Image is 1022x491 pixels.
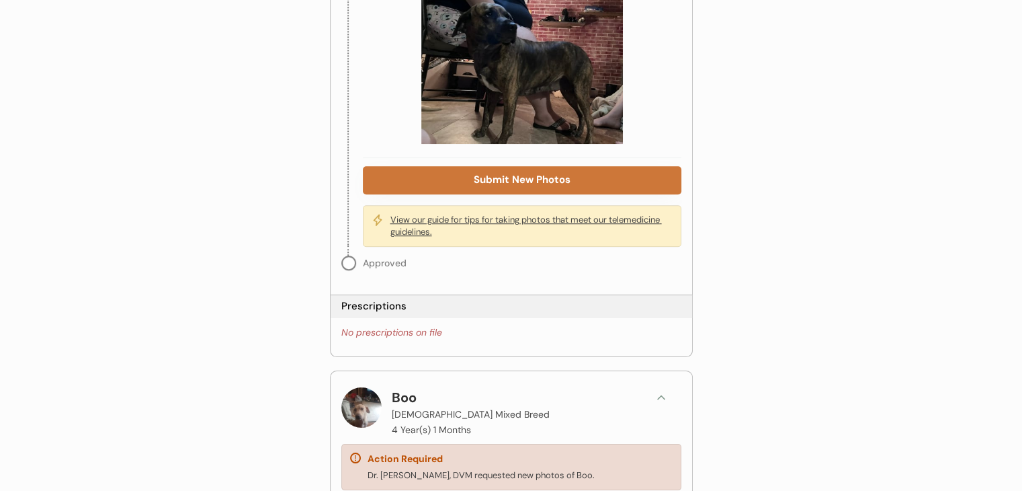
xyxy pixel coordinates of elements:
div: Boo [392,387,442,408]
p: 4 Year(s) 1 Months [392,425,471,435]
button: Submit New Photos [363,166,681,194]
div: No prescriptions on file [341,326,442,340]
div: Approved [363,256,407,270]
div: Action Required [368,453,443,466]
div: Prescriptions [341,299,407,313]
div: Dr. [PERSON_NAME], DVM requested new photos of Boo. [368,469,673,482]
div: View our guide for tips for taking photos that meet our telemedicine guidelines. [390,214,673,238]
div: [DEMOGRAPHIC_DATA] Mixed Breed [392,408,550,422]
